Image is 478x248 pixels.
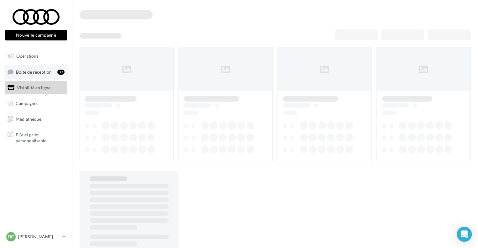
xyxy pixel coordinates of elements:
[5,30,67,40] button: Nouvelle campagne
[457,227,472,242] div: Open Intercom Messenger
[8,234,14,240] span: BC
[4,128,68,146] a: PLV et print personnalisable
[16,101,38,106] span: Campagnes
[16,53,38,59] span: Opérations
[18,234,60,240] p: [PERSON_NAME]
[4,81,68,94] a: Visibilité en ligne
[4,50,68,63] a: Opérations
[57,70,65,75] div: 37
[5,231,67,243] a: BC [PERSON_NAME]
[4,65,68,79] a: Boîte de réception37
[16,69,52,74] span: Boîte de réception
[4,113,68,126] a: Médiathèque
[17,85,50,90] span: Visibilité en ligne
[4,97,68,110] a: Campagnes
[16,130,65,144] span: PLV et print personnalisable
[16,116,41,121] span: Médiathèque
